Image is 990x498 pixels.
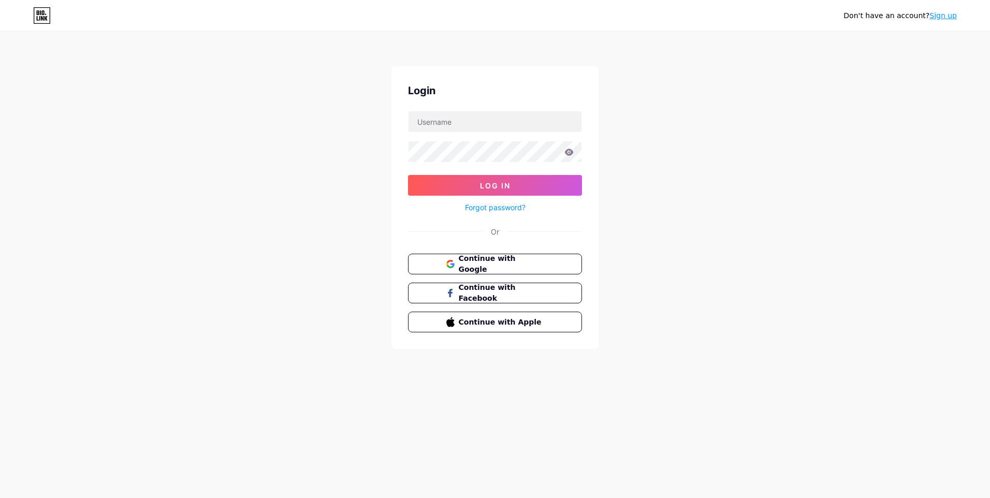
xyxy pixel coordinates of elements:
[459,282,544,304] span: Continue with Facebook
[408,283,582,303] button: Continue with Facebook
[459,253,544,275] span: Continue with Google
[929,11,957,20] a: Sign up
[408,175,582,196] button: Log In
[459,317,544,328] span: Continue with Apple
[409,111,581,132] input: Username
[408,254,582,274] button: Continue with Google
[843,10,957,21] div: Don't have an account?
[491,226,499,237] div: Or
[408,83,582,98] div: Login
[408,312,582,332] button: Continue with Apple
[480,181,511,190] span: Log In
[465,202,526,213] a: Forgot password?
